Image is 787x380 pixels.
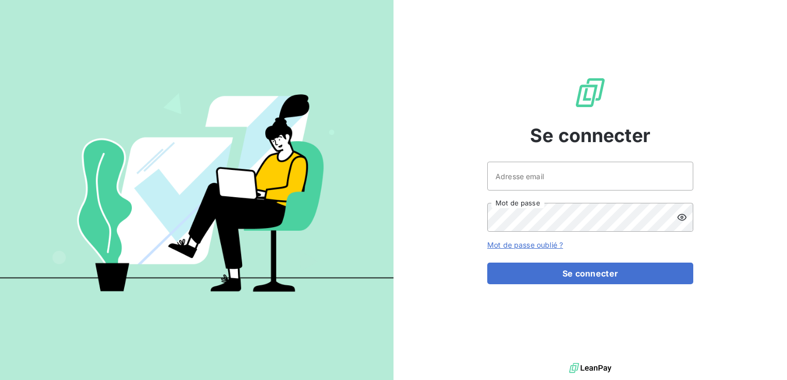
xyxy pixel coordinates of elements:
[487,240,563,249] a: Mot de passe oublié ?
[530,122,651,149] span: Se connecter
[487,162,693,191] input: placeholder
[569,360,611,376] img: logo
[487,263,693,284] button: Se connecter
[574,76,607,109] img: Logo LeanPay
